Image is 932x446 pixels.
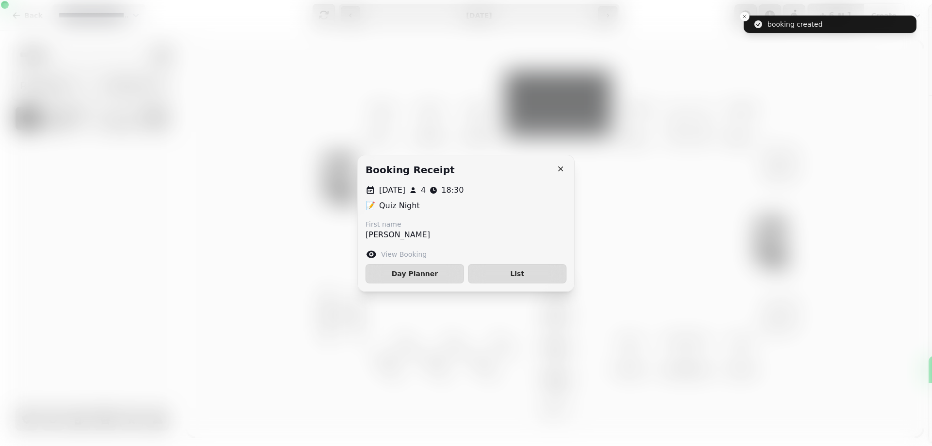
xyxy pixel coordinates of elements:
p: Quiz Night [379,200,420,212]
p: 18:30 [441,184,464,196]
p: 📝 [366,200,375,212]
label: First name [366,219,430,229]
label: View Booking [381,249,427,259]
p: 4 [421,184,426,196]
span: List [476,270,558,277]
p: [DATE] [379,184,405,196]
p: [PERSON_NAME] [366,229,430,241]
button: Day Planner [366,264,464,283]
button: List [468,264,566,283]
h2: Booking receipt [366,163,455,177]
span: Day Planner [374,270,456,277]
